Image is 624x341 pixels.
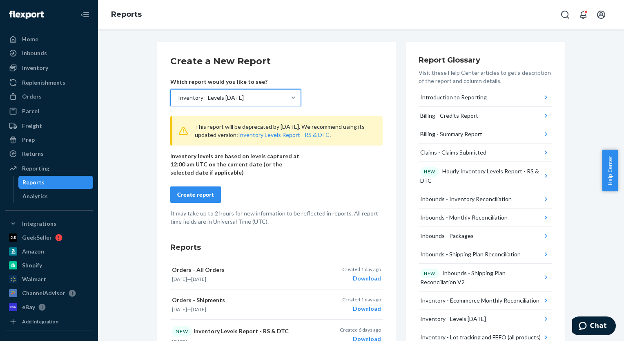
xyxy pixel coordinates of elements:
[22,64,48,72] div: Inventory
[170,186,221,203] button: Create report
[18,190,94,203] a: Analytics
[5,61,93,74] a: Inventory
[420,112,478,120] div: Billing - Credits Report
[172,326,192,337] div: NEW
[170,55,383,68] h2: Create a New Report
[419,55,552,65] h3: Report Glossary
[419,264,552,292] button: NEWInbounds - Shipping Plan Reconciliation V2
[5,259,93,272] a: Shopify
[22,164,49,173] div: Reporting
[5,301,93,314] a: eBay
[5,273,93,286] a: Walmart
[342,266,381,273] p: Created 1 day ago
[340,326,381,333] p: Created 6 days ago
[22,275,46,283] div: Walmart
[22,178,45,186] div: Reports
[9,11,44,19] img: Flexport logo
[5,33,93,46] a: Home
[5,245,93,258] a: Amazon
[420,213,508,222] div: Inbounds - Monthly Reconciliation
[424,270,435,277] p: NEW
[419,125,552,144] button: Billing - Summary Report
[5,76,93,89] a: Replenishments
[22,318,58,325] div: Add Integration
[22,303,35,311] div: eBay
[172,276,187,282] time: [DATE]
[419,107,552,125] button: Billing - Credits Report
[170,289,383,320] button: Orders - Shipments[DATE]—[DATE]Created 1 day agoDownload
[22,247,44,256] div: Amazon
[238,131,330,139] button: Inventory Levels Report - RS & DTC
[5,90,93,103] a: Orders
[420,269,542,287] div: Inbounds - Shipping Plan Reconciliation V2
[5,287,93,300] a: ChannelAdvisor
[420,148,486,157] div: Claims - Claims Submitted
[170,78,301,86] p: Which report would you like to see?
[342,296,381,303] p: Created 1 day ago
[420,232,474,240] div: Inbounds - Packages
[342,274,381,283] div: Download
[420,93,487,101] div: Introduction to Reporting
[170,209,383,226] p: It may take up to 2 hours for new information to be reflected in reports. All report time fields ...
[172,306,310,313] p: —
[420,130,482,138] div: Billing - Summary Report
[191,276,206,282] time: [DATE]
[575,7,591,23] button: Open notifications
[22,49,47,57] div: Inbounds
[572,316,616,337] iframe: Opens a widget where you can chat to one of our agents
[195,123,365,138] span: This report will be deprecated by [DATE]. We recommend using its updated version: .
[170,152,301,177] p: Inventory levels are based on levels captured at 12:00 am UTC on the current date (or the selecte...
[22,233,52,242] div: GeekSeller
[419,292,552,310] button: Inventory - Ecommerce Monthly Reconciliation
[419,69,552,85] p: Visit these Help Center articles to get a description of the report and column details.
[424,168,435,175] p: NEW
[419,190,552,209] button: Inbounds - Inventory Reconciliation
[77,7,93,23] button: Close Navigation
[22,220,56,228] div: Integrations
[420,195,512,203] div: Inbounds - Inventory Reconciliation
[602,150,618,191] button: Help Center
[22,150,44,158] div: Returns
[22,289,65,297] div: ChannelAdvisor
[105,3,148,27] ol: breadcrumbs
[22,79,65,87] div: Replenishments
[22,107,39,115] div: Parcel
[419,162,552,190] button: NEWHourly Inventory Levels Report - RS & DTC
[177,191,214,199] div: Create report
[5,119,93,132] a: Freight
[5,133,93,146] a: Prep
[178,94,244,102] div: Inventory - Levels [DATE]
[419,310,552,328] button: Inventory - Levels [DATE]
[22,122,42,130] div: Freight
[22,261,42,269] div: Shopify
[557,7,573,23] button: Open Search Box
[5,317,93,327] a: Add Integration
[22,192,48,200] div: Analytics
[5,147,93,160] a: Returns
[172,276,310,283] p: —
[420,167,542,185] div: Hourly Inventory Levels Report - RS & DTC
[170,259,383,289] button: Orders - All Orders[DATE]—[DATE]Created 1 day agoDownload
[22,35,38,43] div: Home
[420,250,521,258] div: Inbounds - Shipping Plan Reconciliation
[419,209,552,227] button: Inbounds - Monthly Reconciliation
[5,217,93,230] button: Integrations
[593,7,609,23] button: Open account menu
[5,231,93,244] a: GeekSeller
[172,326,310,337] p: Inventory Levels Report - RS & DTC
[170,242,383,253] h3: Reports
[22,136,35,144] div: Prep
[419,245,552,264] button: Inbounds - Shipping Plan Reconciliation
[342,305,381,313] div: Download
[5,105,93,118] a: Parcel
[191,306,206,312] time: [DATE]
[5,162,93,175] a: Reporting
[419,88,552,107] button: Introduction to Reporting
[172,306,187,312] time: [DATE]
[420,296,539,305] div: Inventory - Ecommerce Monthly Reconciliation
[5,47,93,60] a: Inbounds
[419,227,552,245] button: Inbounds - Packages
[172,296,310,304] p: Orders - Shipments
